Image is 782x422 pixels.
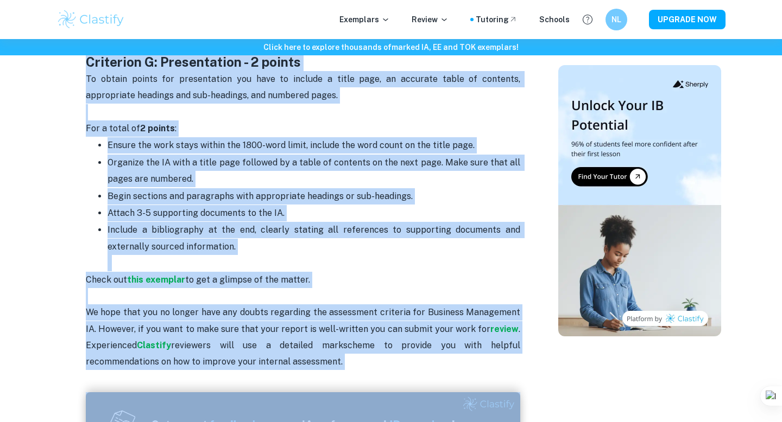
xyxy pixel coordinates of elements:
a: review [490,324,519,334]
p: Review [412,14,449,25]
h6: Click here to explore thousands of marked IA, EE and TOK exemplars ! [2,41,780,53]
button: UPGRADE NOW [649,10,726,29]
span: To obtain points for presentation you have to include a title page, an accurate table of contents... [86,74,522,100]
button: NL [606,9,627,30]
span: Attach 3-5 supporting documents to the IA. [108,208,285,218]
span: Include a bibliography at the end, clearly stating all references to supporting documents and ext... [108,225,522,251]
p: Exemplars [339,14,390,25]
img: Thumbnail [558,65,721,336]
p: We hope that you no longer have any doubts regarding the assessment criteria for Business Managem... [86,272,520,370]
span: Begin sections and paragraphs with appropriate headings or sub-headings. [108,191,413,201]
a: Tutoring [476,14,518,25]
span: Ensure the work stays within the 1800-word limit, include the word count on the title page. [108,140,475,150]
span: For a total of : [86,123,176,133]
a: Schools [539,14,570,25]
span: Check out [86,274,127,285]
button: Help and Feedback [578,10,597,29]
strong: Criterion G: Presentation - 2 points [86,54,301,69]
a: Clastify [137,340,171,350]
h6: NL [610,14,623,25]
a: this exemplar [127,274,185,285]
span: to get a glimpse of the matter. [185,274,310,285]
img: Clastify logo [56,9,125,30]
strong: 2 points [140,123,175,133]
span: Organize the IA with a title page followed by a table of contents on the next page. Make sure tha... [108,157,522,184]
